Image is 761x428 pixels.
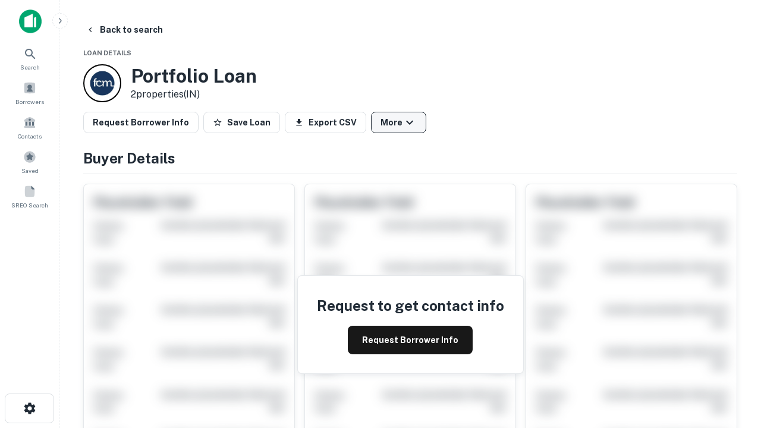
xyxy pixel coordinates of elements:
[348,326,473,354] button: Request Borrower Info
[131,87,257,102] p: 2 properties (IN)
[18,131,42,141] span: Contacts
[81,19,168,40] button: Back to search
[4,77,56,109] a: Borrowers
[131,65,257,87] h3: Portfolio Loan
[371,112,426,133] button: More
[4,111,56,143] a: Contacts
[4,42,56,74] a: Search
[83,49,131,56] span: Loan Details
[15,97,44,106] span: Borrowers
[11,200,48,210] span: SREO Search
[20,62,40,72] span: Search
[83,147,737,169] h4: Buyer Details
[19,10,42,33] img: capitalize-icon.png
[203,112,280,133] button: Save Loan
[83,112,199,133] button: Request Borrower Info
[285,112,366,133] button: Export CSV
[4,180,56,212] a: SREO Search
[317,295,504,316] h4: Request to get contact info
[21,166,39,175] span: Saved
[4,146,56,178] a: Saved
[702,295,761,352] iframe: Chat Widget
